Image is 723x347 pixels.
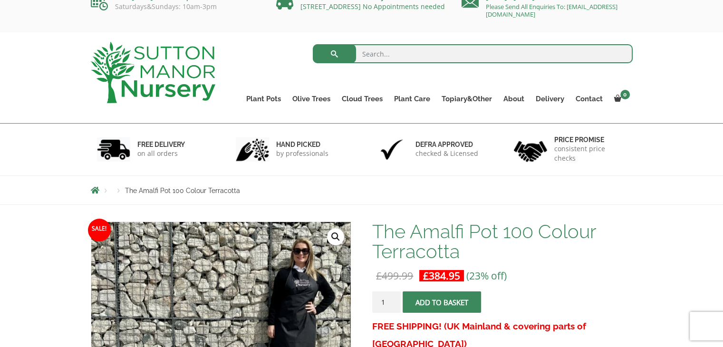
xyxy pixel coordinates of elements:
p: checked & Licensed [415,149,478,158]
img: 1.jpg [97,137,130,162]
img: 4.jpg [514,135,547,164]
h6: hand picked [276,140,328,149]
p: on all orders [137,149,185,158]
button: Add to basket [403,291,481,313]
h6: Price promise [554,135,627,144]
a: Contact [570,92,608,106]
bdi: 499.99 [376,269,413,282]
a: Topiary&Other [436,92,498,106]
a: 0 [608,92,633,106]
bdi: 384.95 [423,269,460,282]
h6: FREE DELIVERY [137,140,185,149]
span: (23% off) [466,269,507,282]
a: Delivery [530,92,570,106]
a: Cloud Trees [336,92,388,106]
a: Plant Care [388,92,436,106]
span: The Amalfi Pot 100 Colour Terracotta [125,187,240,194]
a: [STREET_ADDRESS] No Appointments needed [300,2,445,11]
input: Search... [313,44,633,63]
h6: Defra approved [415,140,478,149]
a: About [498,92,530,106]
img: logo [91,42,215,103]
p: by professionals [276,149,328,158]
span: £ [423,269,429,282]
img: 2.jpg [236,137,269,162]
span: 0 [620,90,630,99]
p: consistent price checks [554,144,627,163]
span: £ [376,269,382,282]
nav: Breadcrumbs [91,186,633,194]
a: Olive Trees [287,92,336,106]
p: Saturdays&Sundays: 10am-3pm [91,3,262,10]
img: 3.jpg [375,137,408,162]
a: Please Send All Enquiries To: [EMAIL_ADDRESS][DOMAIN_NAME] [486,2,617,19]
a: Plant Pots [241,92,287,106]
a: View full-screen image gallery [327,228,344,245]
input: Product quantity [372,291,401,313]
h1: The Amalfi Pot 100 Colour Terracotta [372,222,632,261]
span: Sale! [88,219,111,241]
